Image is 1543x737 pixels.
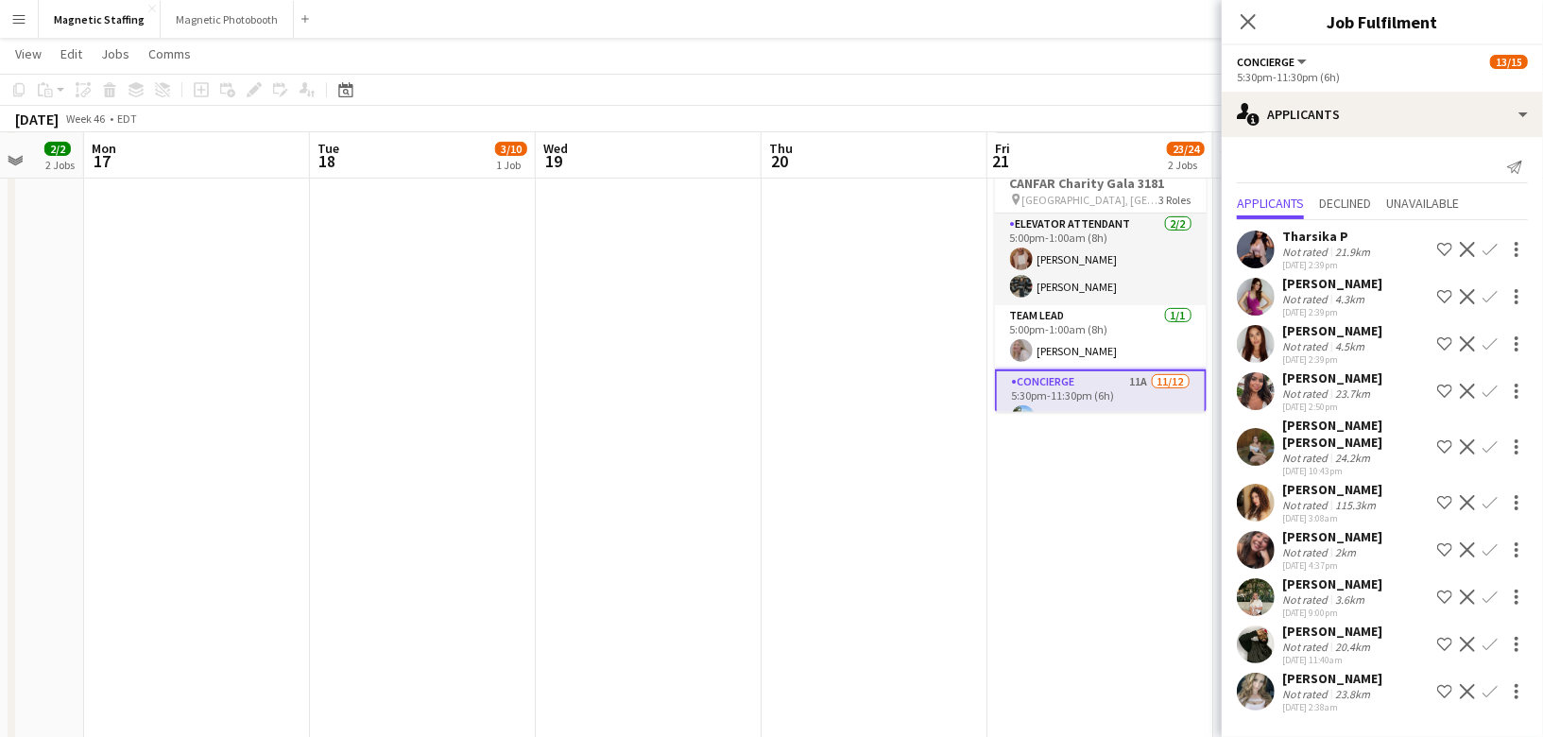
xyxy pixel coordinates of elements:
span: 3 Roles [1159,193,1192,207]
div: [DATE] 2:39pm [1282,353,1382,366]
app-card-role: Team Lead1/15:00pm-1:00am (8h)[PERSON_NAME] [995,305,1207,369]
span: Applicants [1237,197,1304,210]
div: 2 Jobs [45,158,75,172]
div: 2 Jobs [1168,158,1204,172]
button: Concierge [1237,55,1310,69]
div: 23.7km [1331,386,1374,401]
span: Mon [92,140,116,157]
button: Magnetic Photobooth [161,1,294,38]
div: Applicants [1222,92,1543,137]
h3: CANFAR Charity Gala 3181 [995,175,1207,192]
span: 19 [540,150,568,172]
div: [DATE] 2:38am [1282,701,1382,713]
div: Not rated [1282,451,1331,465]
div: [PERSON_NAME] [1282,575,1382,592]
span: 2/2 [44,142,71,156]
span: View [15,45,42,62]
div: 24.2km [1331,451,1374,465]
div: 20.4km [1331,640,1374,654]
span: 17 [89,150,116,172]
a: Comms [141,42,198,66]
span: Unavailable [1386,197,1459,210]
span: Concierge [1237,55,1294,69]
span: Comms [148,45,191,62]
div: [DATE] 3:08am [1282,512,1382,524]
div: [PERSON_NAME] [1282,481,1382,498]
div: Not rated [1282,386,1331,401]
div: [DATE] 11:40am [1282,654,1382,666]
span: Wed [543,140,568,157]
span: [GEOGRAPHIC_DATA], [GEOGRAPHIC_DATA] [1022,193,1159,207]
div: 115.3km [1331,498,1380,512]
div: [DATE] 2:50pm [1282,401,1382,413]
span: Declined [1319,197,1371,210]
span: Tue [317,140,339,157]
div: Not rated [1282,245,1331,259]
app-job-card: Updated5:00pm-1:00am (8h) (Sat)14/15CANFAR Charity Gala 3181 [GEOGRAPHIC_DATA], [GEOGRAPHIC_DATA]... [995,132,1207,412]
div: 4.3km [1331,292,1368,306]
div: 2km [1331,545,1360,559]
div: [DATE] 2:39pm [1282,306,1382,318]
span: Week 46 [62,111,110,126]
div: [DATE] 10:43pm [1282,465,1430,477]
span: Thu [769,140,793,157]
span: Fri [995,140,1010,157]
div: Not rated [1282,592,1331,607]
span: 13/15 [1490,55,1528,69]
div: 1 Job [496,158,526,172]
app-card-role: Elevator Attendant2/25:00pm-1:00am (8h)[PERSON_NAME][PERSON_NAME] [995,214,1207,305]
div: 21.9km [1331,245,1374,259]
div: Not rated [1282,687,1331,701]
span: Edit [60,45,82,62]
h3: Job Fulfilment [1222,9,1543,34]
div: [PERSON_NAME] [1282,623,1382,640]
div: EDT [117,111,137,126]
span: 23/24 [1167,142,1205,156]
span: 22 [1218,150,1242,172]
div: [DATE] 2:39pm [1282,259,1374,271]
button: Magnetic Staffing [39,1,161,38]
div: [PERSON_NAME] [1282,528,1382,545]
div: Not rated [1282,545,1331,559]
div: [PERSON_NAME] [1282,670,1382,687]
div: [PERSON_NAME] [PERSON_NAME] [1282,417,1430,451]
div: Not rated [1282,339,1331,353]
span: Jobs [101,45,129,62]
div: Not rated [1282,292,1331,306]
div: [PERSON_NAME] [1282,322,1382,339]
div: [PERSON_NAME] [1282,275,1382,292]
div: 23.8km [1331,687,1374,701]
div: Not rated [1282,498,1331,512]
span: 21 [992,150,1010,172]
div: 4.5km [1331,339,1368,353]
div: [DATE] 4:37pm [1282,559,1382,572]
a: View [8,42,49,66]
span: 18 [315,150,339,172]
div: 5:30pm-11:30pm (6h) [1237,70,1528,84]
div: Tharsika P [1282,228,1374,245]
div: [DATE] [15,110,59,129]
div: 3.6km [1331,592,1368,607]
span: 20 [766,150,793,172]
div: Not rated [1282,640,1331,654]
div: [PERSON_NAME] [1282,369,1382,386]
a: Jobs [94,42,137,66]
a: Edit [53,42,90,66]
div: [DATE] 9:00pm [1282,607,1382,619]
span: Sat [1221,140,1242,157]
span: 3/10 [495,142,527,156]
